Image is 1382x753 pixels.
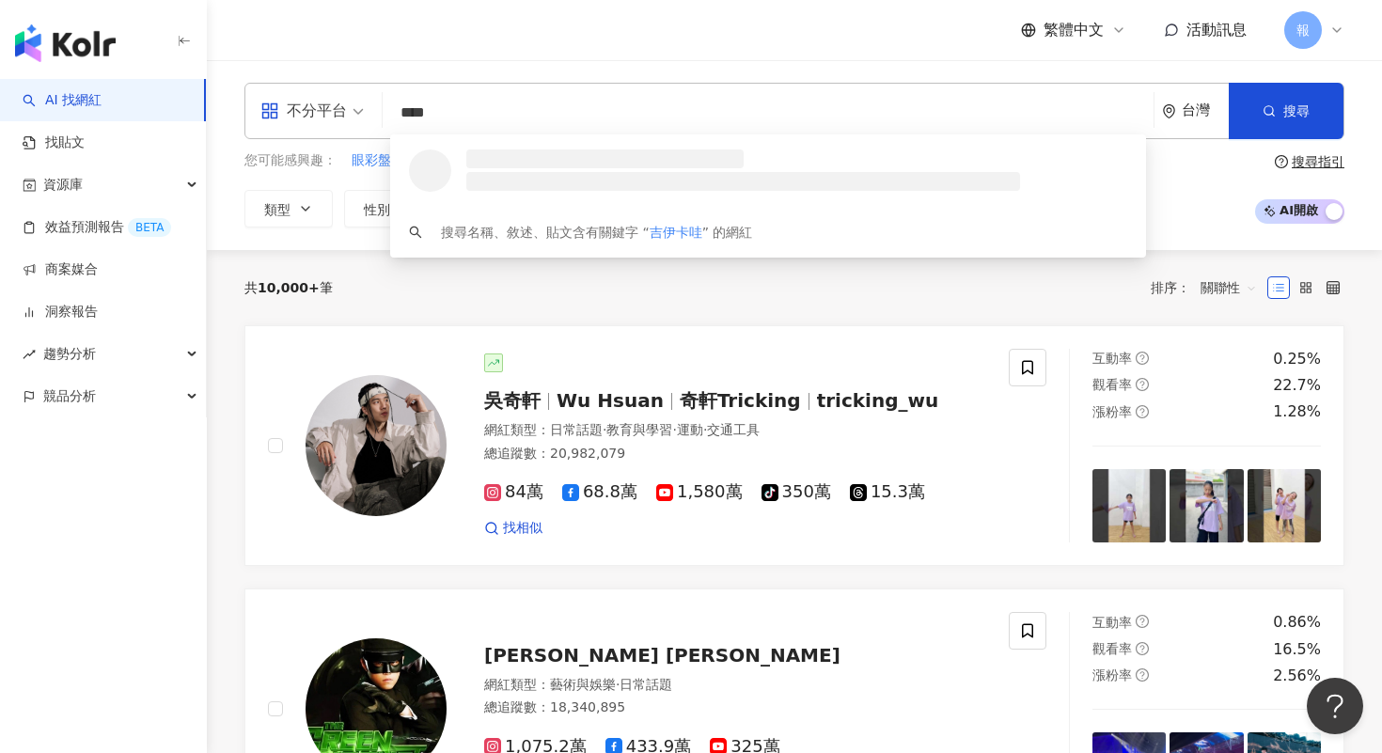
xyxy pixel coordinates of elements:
[616,677,620,692] span: ·
[23,348,36,361] span: rise
[484,698,986,717] div: 總追蹤數 ： 18,340,895
[606,422,672,437] span: 教育與學習
[1201,273,1257,303] span: 關聯性
[260,102,279,120] span: appstore
[352,151,391,170] span: 眼彩盤
[264,202,291,217] span: 類型
[1273,666,1321,686] div: 2.56%
[1307,678,1363,734] iframe: Help Scout Beacon - Open
[1136,615,1149,628] span: question-circle
[1092,469,1166,542] img: post-image
[244,190,333,227] button: 類型
[1092,615,1132,630] span: 互動率
[1136,378,1149,391] span: question-circle
[344,190,432,227] button: 性別
[703,422,707,437] span: ·
[306,375,447,516] img: KOL Avatar
[364,202,390,217] span: 性別
[1092,377,1132,392] span: 觀看率
[351,150,392,171] button: 眼彩盤
[484,519,542,538] a: 找相似
[650,225,702,240] span: 吉伊卡哇
[1273,349,1321,369] div: 0.25%
[23,91,102,110] a: searchAI 找網紅
[484,676,986,695] div: 網紅類型 ：
[1292,154,1344,169] div: 搜尋指引
[672,422,676,437] span: ·
[1136,668,1149,682] span: question-circle
[1283,103,1310,118] span: 搜尋
[43,164,83,206] span: 資源庫
[23,133,85,152] a: 找貼文
[23,218,171,237] a: 效益預測報告BETA
[620,677,672,692] span: 日常話題
[550,422,603,437] span: 日常話題
[1186,21,1247,39] span: 活動訊息
[1151,273,1267,303] div: 排序：
[656,482,743,502] span: 1,580萬
[562,482,637,502] span: 68.8萬
[1182,102,1229,118] div: 台灣
[1275,155,1288,168] span: question-circle
[1170,469,1243,542] img: post-image
[1092,351,1132,366] span: 互動率
[23,260,98,279] a: 商案媒合
[484,421,986,440] div: 網紅類型 ：
[441,222,752,243] div: 搜尋名稱、敘述、貼文含有關鍵字 “ ” 的網紅
[817,389,939,412] span: tricking_wu
[1136,352,1149,365] span: question-circle
[707,422,760,437] span: 交通工具
[1044,20,1104,40] span: 繁體中文
[15,24,116,62] img: logo
[244,151,337,170] span: 您可能感興趣：
[43,375,96,417] span: 競品分析
[550,677,616,692] span: 藝術與娛樂
[244,280,333,295] div: 共 筆
[1273,639,1321,660] div: 16.5%
[484,445,986,463] div: 總追蹤數 ： 20,982,079
[1092,404,1132,419] span: 漲粉率
[484,482,543,502] span: 84萬
[1229,83,1343,139] button: 搜尋
[1136,642,1149,655] span: question-circle
[43,333,96,375] span: 趨勢分析
[409,226,422,239] span: search
[503,519,542,538] span: 找相似
[484,644,840,667] span: [PERSON_NAME] [PERSON_NAME]
[850,482,925,502] span: 15.3萬
[1296,20,1310,40] span: 報
[1273,612,1321,633] div: 0.86%
[244,325,1344,567] a: KOL Avatar吳奇軒Wu Hsuan奇軒Trickingtricking_wu網紅類型：日常話題·教育與學習·運動·交通工具總追蹤數：20,982,07984萬68.8萬1,580萬350...
[1136,405,1149,418] span: question-circle
[260,96,347,126] div: 不分平台
[762,482,831,502] span: 350萬
[1092,641,1132,656] span: 觀看率
[1248,469,1321,542] img: post-image
[1273,401,1321,422] div: 1.28%
[1092,667,1132,682] span: 漲粉率
[23,303,98,322] a: 洞察報告
[258,280,320,295] span: 10,000+
[1273,375,1321,396] div: 22.7%
[557,389,664,412] span: Wu Hsuan
[1162,104,1176,118] span: environment
[680,389,801,412] span: 奇軒Tricking
[677,422,703,437] span: 運動
[484,389,541,412] span: 吳奇軒
[603,422,606,437] span: ·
